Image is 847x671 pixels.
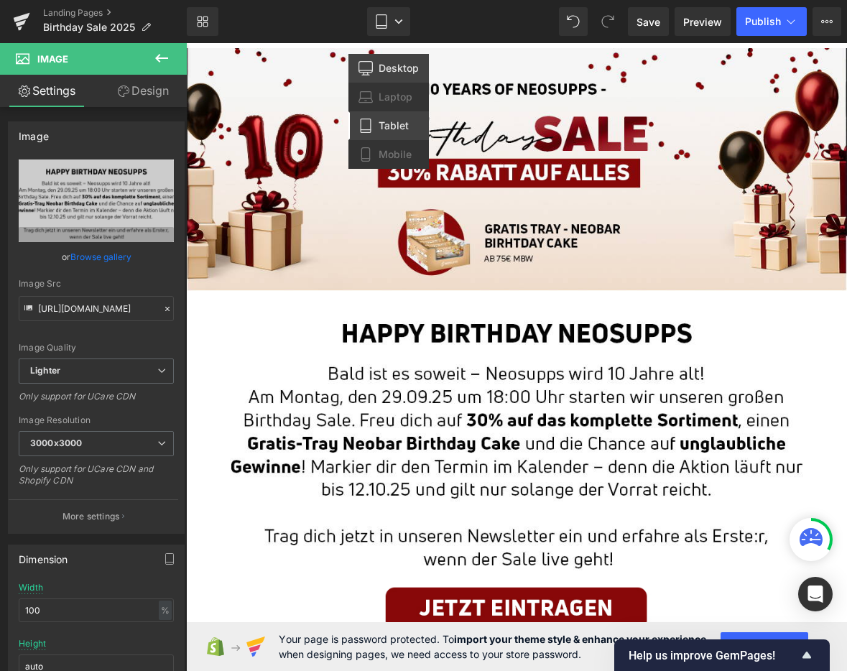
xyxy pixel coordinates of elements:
[675,7,731,36] a: Preview
[593,7,622,36] button: Redo
[348,111,429,140] a: Tablet
[721,632,808,661] button: Allow access
[637,14,660,29] span: Save
[379,91,412,103] span: Laptop
[683,14,722,29] span: Preview
[348,83,429,111] a: Laptop
[454,633,706,645] strong: import your theme style & enhance your experience
[19,545,68,565] div: Dimension
[9,499,178,533] button: More settings
[798,577,833,611] div: Open Intercom Messenger
[19,122,49,142] div: Image
[19,583,43,593] div: Width
[19,249,174,264] div: or
[30,438,82,448] b: 3000x3000
[187,7,218,36] a: New Library
[629,649,798,662] span: Help us improve GemPages!
[43,22,135,33] span: Birthday Sale 2025
[629,647,815,664] button: Show survey - Help us improve GemPages!
[19,343,174,353] div: Image Quality
[63,510,120,523] p: More settings
[43,7,187,19] a: Landing Pages
[348,54,429,83] a: Desktop
[736,7,807,36] button: Publish
[379,62,419,75] span: Desktop
[19,463,174,496] div: Only support for UCare CDN and Shopify CDN
[37,53,68,65] span: Image
[30,365,60,376] b: Lighter
[19,279,174,289] div: Image Src
[348,140,429,169] a: Mobile
[279,631,706,662] span: Your page is password protected. To when designing pages, we need access to your store password.
[559,7,588,36] button: Undo
[19,296,174,321] input: Link
[19,598,174,622] input: auto
[379,148,412,161] span: Mobile
[379,119,409,132] span: Tablet
[19,415,174,425] div: Image Resolution
[745,16,781,27] span: Publish
[19,391,174,412] div: Only support for UCare CDN
[70,244,131,269] a: Browse gallery
[159,601,172,620] div: %
[813,7,841,36] button: More
[96,75,190,107] a: Design
[19,639,46,649] div: Height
